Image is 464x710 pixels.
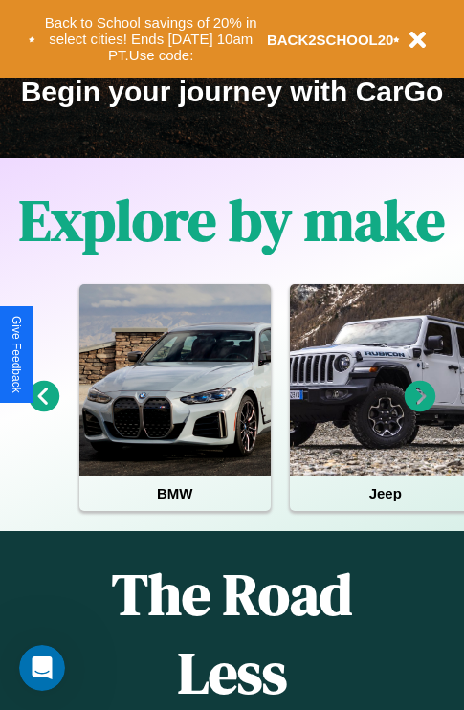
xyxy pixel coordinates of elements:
button: Back to School savings of 20% in select cities! Ends [DATE] 10am PT.Use code: [35,10,267,69]
h4: BMW [79,476,271,511]
iframe: Intercom live chat [19,645,65,691]
div: Give Feedback [10,316,23,393]
b: BACK2SCHOOL20 [267,32,394,48]
h1: Explore by make [19,181,445,259]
